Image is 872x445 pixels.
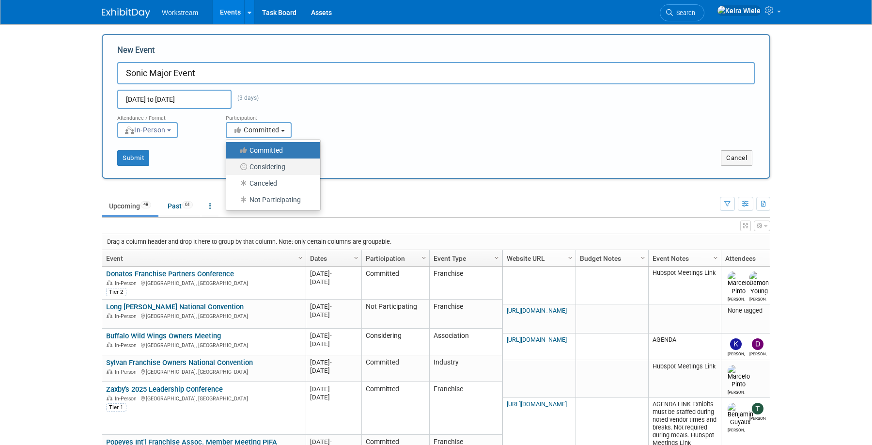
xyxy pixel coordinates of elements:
[310,332,357,340] div: [DATE]
[725,250,811,267] a: Attendees
[310,393,357,401] div: [DATE]
[140,201,151,208] span: 48
[330,303,332,310] span: -
[507,250,569,267] a: Website URL
[366,250,423,267] a: Participation
[160,197,200,215] a: Past61
[117,109,211,122] div: Attendance / Format:
[115,396,140,402] span: In-Person
[749,414,766,421] div: Tanner Michaelis
[351,250,362,265] a: Column Settings
[115,342,140,349] span: In-Person
[107,396,112,400] img: In-Person Event
[507,307,567,314] a: [URL][DOMAIN_NAME]
[310,358,357,366] div: [DATE]
[429,300,502,329] td: Franchise
[310,302,357,311] div: [DATE]
[580,250,642,267] a: Budget Notes
[102,234,770,250] div: Drag a column header and drop it here to group by that column. Note: only certain columns are gro...
[106,288,126,296] div: Tier 2
[330,332,332,339] span: -
[721,150,752,166] button: Cancel
[106,367,301,376] div: [GEOGRAPHIC_DATA], [GEOGRAPHIC_DATA]
[106,270,234,278] a: Donatos Franchise Partners Conference
[124,126,166,134] span: In-Person
[310,278,357,286] div: [DATE]
[361,382,429,435] td: Committed
[232,95,259,101] span: (3 days)
[310,250,355,267] a: Dates
[361,300,429,329] td: Not Participating
[429,267,502,300] td: Franchise
[420,254,428,262] span: Column Settings
[565,250,576,265] a: Column Settings
[673,9,695,16] span: Search
[231,144,311,157] label: Committed
[231,193,311,206] label: Not Participating
[419,250,430,265] a: Column Settings
[106,358,253,367] a: Sylvan Franchise Owners National Convention
[115,280,140,286] span: In-Person
[106,279,301,287] div: [GEOGRAPHIC_DATA], [GEOGRAPHIC_DATA]
[429,382,502,435] td: Franchise
[106,332,221,340] a: Buffalo Wild Wings Owners Meeting
[310,311,357,319] div: [DATE]
[106,250,299,267] a: Event
[330,385,332,393] span: -
[107,313,112,318] img: In-Person Event
[226,122,292,138] button: Committed
[728,271,750,295] img: Marcelo Pinto
[352,254,360,262] span: Column Settings
[182,201,193,208] span: 61
[226,109,320,122] div: Participation:
[728,388,745,395] div: Marcelo Pinto
[361,329,429,355] td: Considering
[115,369,140,375] span: In-Person
[296,254,304,262] span: Column Settings
[233,126,280,134] span: Committed
[639,254,647,262] span: Column Settings
[117,150,149,166] button: Submit
[117,90,232,109] input: Start Date - End Date
[566,254,574,262] span: Column Settings
[717,5,761,16] img: Keira Wiele
[106,403,126,411] div: Tier 1
[106,312,301,320] div: [GEOGRAPHIC_DATA], [GEOGRAPHIC_DATA]
[711,250,721,265] a: Column Settings
[653,250,715,267] a: Event Notes
[106,385,223,394] a: Zaxby's 2025 Leadership Conference
[117,122,178,138] button: In-Person
[330,270,332,277] span: -
[310,366,357,375] div: [DATE]
[648,360,721,398] td: Hubspot Meetings Link
[638,250,649,265] a: Column Settings
[749,295,766,302] div: Damon Young
[102,8,150,18] img: ExhibitDay
[507,400,567,408] a: [URL][DOMAIN_NAME]
[728,403,753,426] img: Benjamin Guyaux
[434,250,496,267] a: Event Type
[310,385,357,393] div: [DATE]
[361,267,429,300] td: Committed
[749,271,769,295] img: Damon Young
[493,254,500,262] span: Column Settings
[728,350,745,356] div: Kiet Tran
[310,270,357,278] div: [DATE]
[648,334,721,360] td: AGENDA
[106,394,301,402] div: [GEOGRAPHIC_DATA], [GEOGRAPHIC_DATA]
[231,177,311,190] label: Canceled
[117,62,755,84] input: Name of Trade Show / Conference
[749,350,766,356] div: Dwight Smith
[728,295,745,302] div: Marcelo Pinto
[429,329,502,355] td: Association
[752,403,763,414] img: Tanner Michaelis
[728,365,750,388] img: Marcelo Pinto
[296,250,306,265] a: Column Settings
[648,267,721,304] td: Hubspot Meetings Link
[725,307,814,315] div: None tagged
[231,160,311,173] label: Considering
[330,359,332,366] span: -
[429,355,502,382] td: Industry
[107,342,112,347] img: In-Person Event
[728,426,745,432] div: Benjamin Guyaux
